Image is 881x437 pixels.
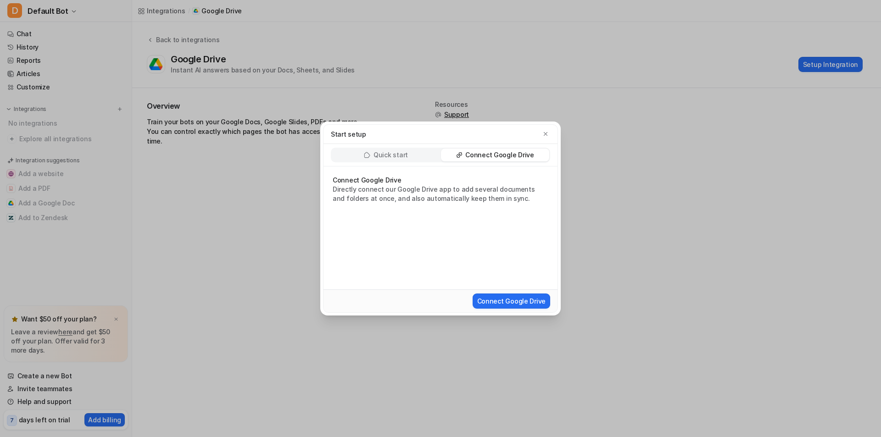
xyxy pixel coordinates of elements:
p: Connect Google Drive [333,176,548,185]
p: Connect Google Drive [465,150,534,160]
button: Connect Google Drive [473,293,550,309]
p: Start setup [331,129,366,139]
p: Quick start [374,150,408,160]
p: Directly connect our Google Drive app to add several documents and folders at once, and also auto... [333,185,548,203]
